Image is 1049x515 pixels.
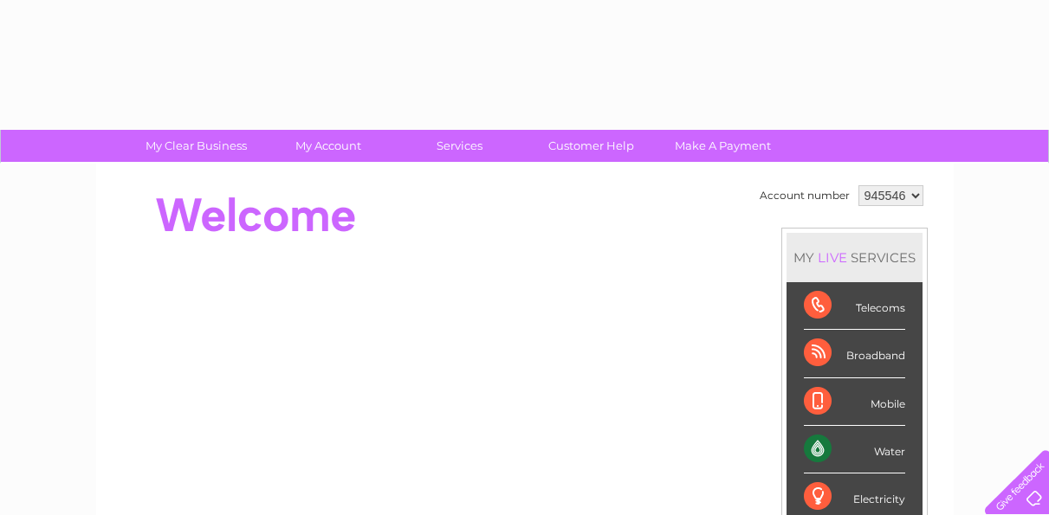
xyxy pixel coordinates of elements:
a: My Account [256,130,399,162]
div: LIVE [814,249,851,266]
a: Customer Help [520,130,663,162]
a: My Clear Business [125,130,268,162]
div: Water [804,426,905,473]
td: Account number [755,181,854,210]
a: Make A Payment [651,130,794,162]
div: Broadband [804,330,905,377]
div: Mobile [804,378,905,426]
div: MY SERVICES [787,233,923,282]
div: Telecoms [804,282,905,330]
a: Services [388,130,531,162]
